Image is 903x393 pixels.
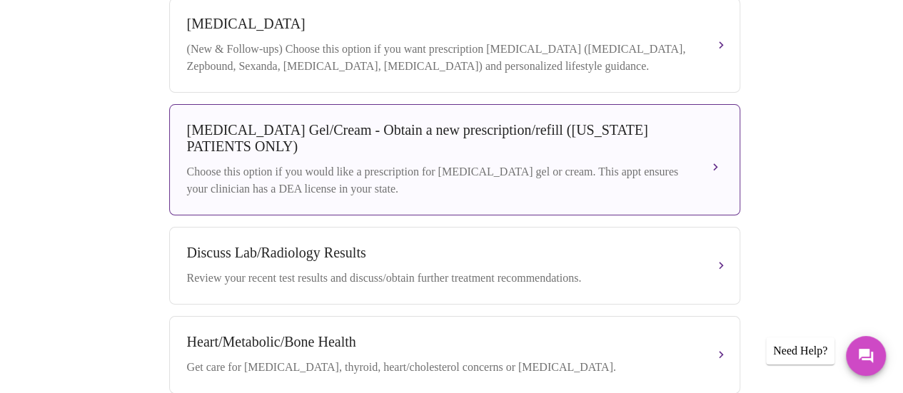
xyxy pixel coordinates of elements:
[169,104,740,215] button: [MEDICAL_DATA] Gel/Cream - Obtain a new prescription/refill ([US_STATE] PATIENTS ONLY)Choose this...
[187,163,694,198] div: Choose this option if you would like a prescription for [MEDICAL_DATA] gel or cream. This appt en...
[187,245,694,261] div: Discuss Lab/Radiology Results
[187,334,694,350] div: Heart/Metabolic/Bone Health
[169,227,740,305] button: Discuss Lab/Radiology ResultsReview your recent test results and discuss/obtain further treatment...
[187,41,694,75] div: (New & Follow-ups) Choose this option if you want prescription [MEDICAL_DATA] ([MEDICAL_DATA], Ze...
[187,122,694,155] div: [MEDICAL_DATA] Gel/Cream - Obtain a new prescription/refill ([US_STATE] PATIENTS ONLY)
[766,337,834,364] div: Need Help?
[846,336,886,376] button: Messages
[187,270,694,287] div: Review your recent test results and discuss/obtain further treatment recommendations.
[187,359,694,376] div: Get care for [MEDICAL_DATA], thyroid, heart/cholesterol concerns or [MEDICAL_DATA].
[187,16,694,32] div: [MEDICAL_DATA]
